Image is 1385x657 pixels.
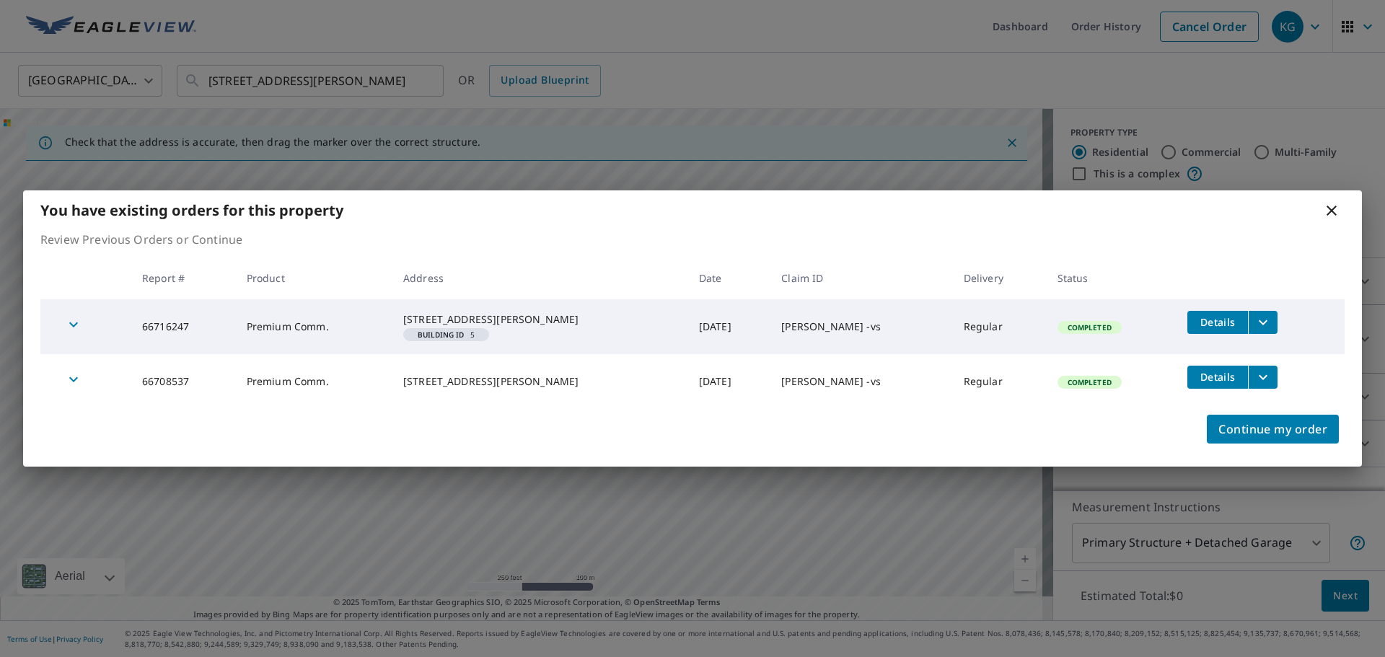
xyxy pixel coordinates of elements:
[1207,415,1339,444] button: Continue my order
[131,354,235,409] td: 66708537
[235,354,392,409] td: Premium Comm.
[1187,366,1248,389] button: detailsBtn-66708537
[131,299,235,354] td: 66716247
[952,354,1046,409] td: Regular
[418,331,465,338] em: Building ID
[1059,322,1120,332] span: Completed
[1187,311,1248,334] button: detailsBtn-66716247
[409,331,483,338] span: 5
[40,200,343,220] b: You have existing orders for this property
[403,312,676,327] div: [STREET_ADDRESS][PERSON_NAME]
[952,257,1046,299] th: Delivery
[952,299,1046,354] td: Regular
[1059,377,1120,387] span: Completed
[235,299,392,354] td: Premium Comm.
[40,231,1345,248] p: Review Previous Orders or Continue
[235,257,392,299] th: Product
[392,257,687,299] th: Address
[403,374,676,389] div: [STREET_ADDRESS][PERSON_NAME]
[770,257,951,299] th: Claim ID
[1218,419,1327,439] span: Continue my order
[131,257,235,299] th: Report #
[1248,311,1278,334] button: filesDropdownBtn-66716247
[770,354,951,409] td: [PERSON_NAME] -vs
[687,299,770,354] td: [DATE]
[687,257,770,299] th: Date
[1196,370,1239,384] span: Details
[1196,315,1239,329] span: Details
[770,299,951,354] td: [PERSON_NAME] -vs
[687,354,770,409] td: [DATE]
[1046,257,1177,299] th: Status
[1248,366,1278,389] button: filesDropdownBtn-66708537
